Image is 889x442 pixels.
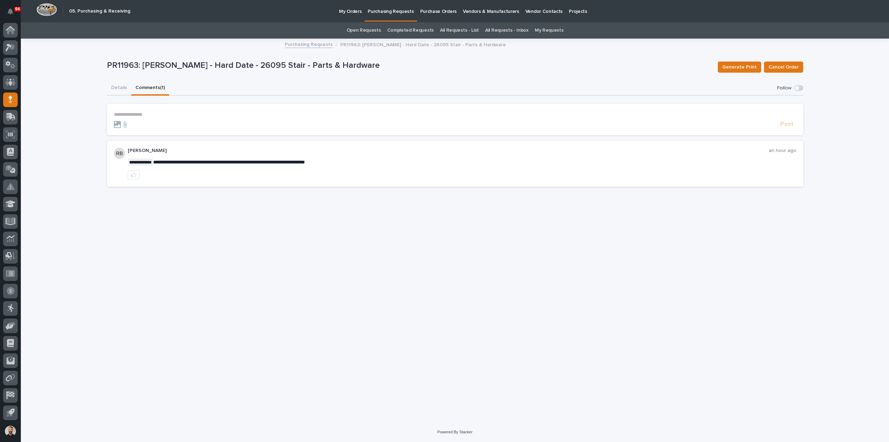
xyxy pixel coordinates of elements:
[718,62,761,73] button: Generate Print
[340,40,506,48] p: PR11963: [PERSON_NAME] - Hard Date - 26095 Stair - Parts & Hardware
[15,7,20,11] p: 94
[780,120,794,128] span: Post
[107,61,712,71] p: PR11963: [PERSON_NAME] - Hard Date - 26095 Stair - Parts & Hardware
[69,8,130,14] h2: 05. Purchasing & Receiving
[3,4,18,19] button: Notifications
[722,63,757,71] span: Generate Print
[778,120,796,128] button: Post
[9,8,18,19] div: Notifications94
[764,62,803,73] button: Cancel Order
[347,22,381,39] a: Open Requests
[769,148,796,154] p: an hour ago
[3,424,18,439] button: users-avatar
[485,22,529,39] a: All Requests - Inbox
[128,170,140,179] button: like this post
[387,22,434,39] a: Completed Requests
[440,22,479,39] a: All Requests - List
[285,40,333,48] a: Purchasing Requests
[128,148,769,154] p: [PERSON_NAME]
[777,85,791,91] p: Follow
[131,81,169,96] button: Comments (1)
[768,63,799,71] span: Cancel Order
[437,430,472,434] a: Powered By Stacker
[36,3,57,16] img: Workspace Logo
[535,22,564,39] a: My Requests
[107,81,131,96] button: Details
